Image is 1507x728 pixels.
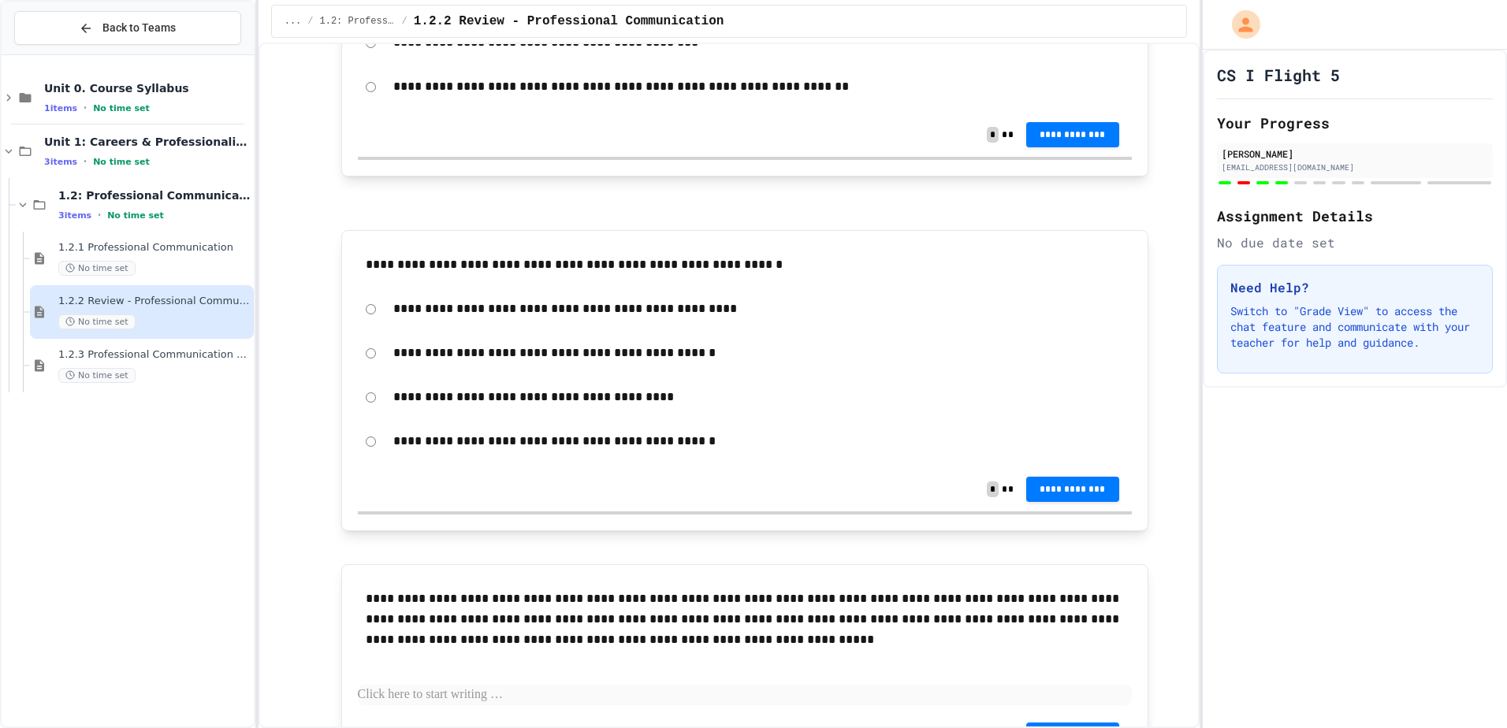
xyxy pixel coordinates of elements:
[1222,147,1489,161] div: [PERSON_NAME]
[58,188,251,202] span: 1.2: Professional Communication
[44,157,77,167] span: 3 items
[58,241,251,254] span: 1.2.1 Professional Communication
[93,103,150,113] span: No time set
[44,81,251,95] span: Unit 0. Course Syllabus
[107,210,164,221] span: No time set
[84,155,87,168] span: •
[58,210,91,221] span: 3 items
[1222,162,1489,173] div: [EMAIL_ADDRESS][DOMAIN_NAME]
[44,103,77,113] span: 1 items
[58,295,251,308] span: 1.2.2 Review - Professional Communication
[414,12,724,31] span: 1.2.2 Review - Professional Communication
[402,15,407,28] span: /
[1217,233,1494,252] div: No due date set
[285,15,302,28] span: ...
[93,157,150,167] span: No time set
[1217,112,1494,134] h2: Your Progress
[14,11,241,45] button: Back to Teams
[58,261,136,276] span: No time set
[1230,303,1480,351] p: Switch to "Grade View" to access the chat feature and communicate with your teacher for help and ...
[98,209,101,221] span: •
[102,20,176,36] span: Back to Teams
[1230,278,1480,297] h3: Need Help?
[58,368,136,383] span: No time set
[1217,64,1340,86] h1: CS I Flight 5
[84,102,87,114] span: •
[58,314,136,329] span: No time set
[307,15,313,28] span: /
[44,135,251,149] span: Unit 1: Careers & Professionalism
[1215,6,1264,43] div: My Account
[1217,205,1494,227] h2: Assignment Details
[58,348,251,362] span: 1.2.3 Professional Communication Challenge
[320,15,396,28] span: 1.2: Professional Communication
